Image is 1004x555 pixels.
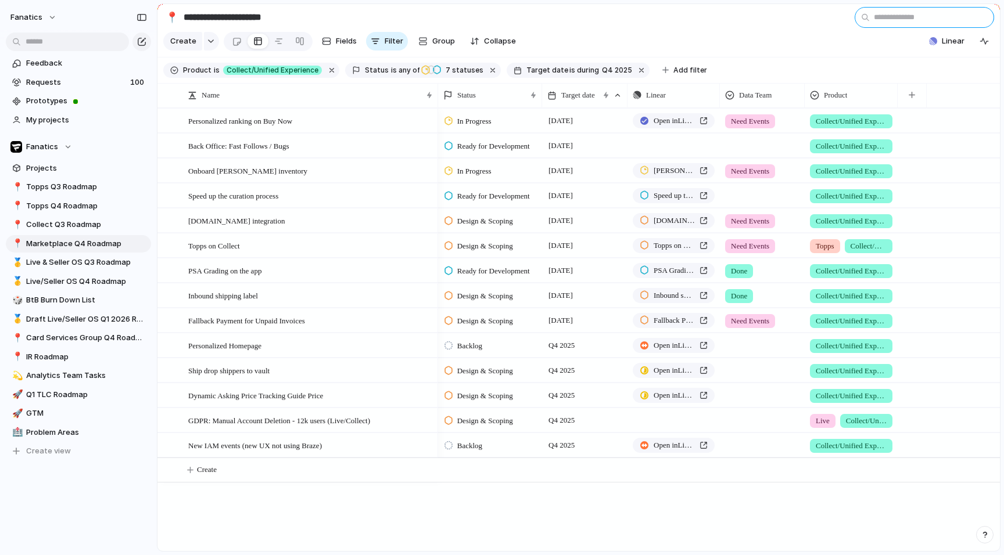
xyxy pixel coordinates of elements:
[12,218,20,232] div: 📍
[385,35,403,47] span: Filter
[6,424,151,441] a: 🏥Problem Areas
[654,115,695,127] span: Open in Linear
[6,311,151,328] div: 🥇Draft Live/Seller OS Q1 2026 Roadmap
[6,197,151,215] a: 📍Topps Q4 Roadmap
[816,240,834,252] span: Topps
[26,141,58,153] span: Fanatics
[6,92,151,110] a: Prototypes
[12,426,20,439] div: 🏥
[546,189,576,203] span: [DATE]
[6,348,151,366] div: 📍IR Roadmap
[10,257,22,268] button: 🥇
[654,315,695,326] span: Fallback Payment for Unpaid Invoices
[6,329,151,347] a: 📍Card Services Group Q4 Roadmap
[10,238,22,250] button: 📍
[188,164,307,177] span: Onboard [PERSON_NAME] inventory
[6,216,151,233] a: 📍Collect Q3 Roadmap
[12,350,20,363] div: 📍
[10,181,22,193] button: 📍
[575,65,599,75] span: during
[26,408,147,419] span: GTM
[10,351,22,363] button: 📍
[188,264,261,277] span: PSA Grading on the app
[12,275,20,288] div: 🥇
[6,178,151,196] a: 📍Topps Q3 Roadmap
[633,388,715,403] a: Open inLinear
[366,32,408,51] button: Filter
[546,264,576,277] span: [DATE]
[824,89,847,101] span: Product
[188,214,285,227] span: [DOMAIN_NAME] integration
[654,439,695,451] span: Open in Linear
[188,338,261,352] span: Personalized Homepage
[816,315,887,327] span: Collect/Unified Experience
[546,139,576,153] span: [DATE]
[26,238,147,250] span: Marketplace Q4 Roadmap
[731,290,747,302] span: Done
[942,35,964,47] span: Linear
[6,273,151,290] a: 🥇Live/Seller OS Q4 Roadmap
[654,215,695,226] span: [DOMAIN_NAME] integration
[197,464,217,475] span: Create
[851,240,887,252] span: Collect/Unified Experience
[6,442,151,460] button: Create view
[816,165,887,177] span: Collect/Unified Experience
[633,238,715,253] a: Topps on Collect
[731,265,747,277] span: Done
[654,390,695,401] span: Open in Linear
[654,340,695,351] span: Open in Linear
[336,35,357,47] span: Fields
[6,138,151,156] button: Fanatics
[6,367,151,384] div: 💫Analytics Team Tasks
[6,74,151,91] a: Requests100
[6,291,151,309] a: 🎲BtB Burn Down List
[633,338,715,353] a: Open inLinear
[816,116,887,127] span: Collect/Unified Experience
[26,427,147,438] span: Problem Areas
[546,338,578,352] span: Q4 2025
[10,276,22,287] button: 🥇
[130,77,146,88] span: 100
[188,313,305,327] span: Fallback Payment for Unpaid Invoices
[457,215,513,227] span: Design & Scoping
[391,65,397,75] span: is
[12,407,20,420] div: 🚀
[211,64,222,77] button: is
[816,290,887,302] span: Collect/Unified Experience
[10,12,42,23] span: fanatics
[6,235,151,253] a: 📍Marketplace Q4 Roadmap
[816,340,887,352] span: Collect/Unified Experience
[6,254,151,271] a: 🥇Live & Seller OS Q3 Roadmap
[12,199,20,212] div: 📍
[26,181,147,193] span: Topps Q3 Roadmap
[457,165,492,177] span: In Progress
[816,440,887,452] span: Collect/Unified Experience
[465,32,521,51] button: Collapse
[457,190,530,202] span: Ready for Development
[457,315,513,327] span: Design & Scoping
[442,66,452,74] span: 7
[654,265,695,276] span: PSA Grading on the app
[654,290,695,301] span: Inbound shipping label
[12,369,20,383] div: 💫
[432,35,455,47] span: Group
[816,140,887,152] span: Collect/Unified Experience
[26,114,147,126] span: My projects
[10,408,22,419] button: 🚀
[10,294,22,306] button: 🎲
[10,219,22,230] button: 📍
[163,32,202,51] button: Create
[673,65,707,75] span: Add filter
[633,313,715,328] a: Fallback Payment for Unpaid Invoices
[633,263,715,278] a: PSA Grading on the app
[546,363,578,377] span: Q4 2025
[6,405,151,422] a: 🚀GTM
